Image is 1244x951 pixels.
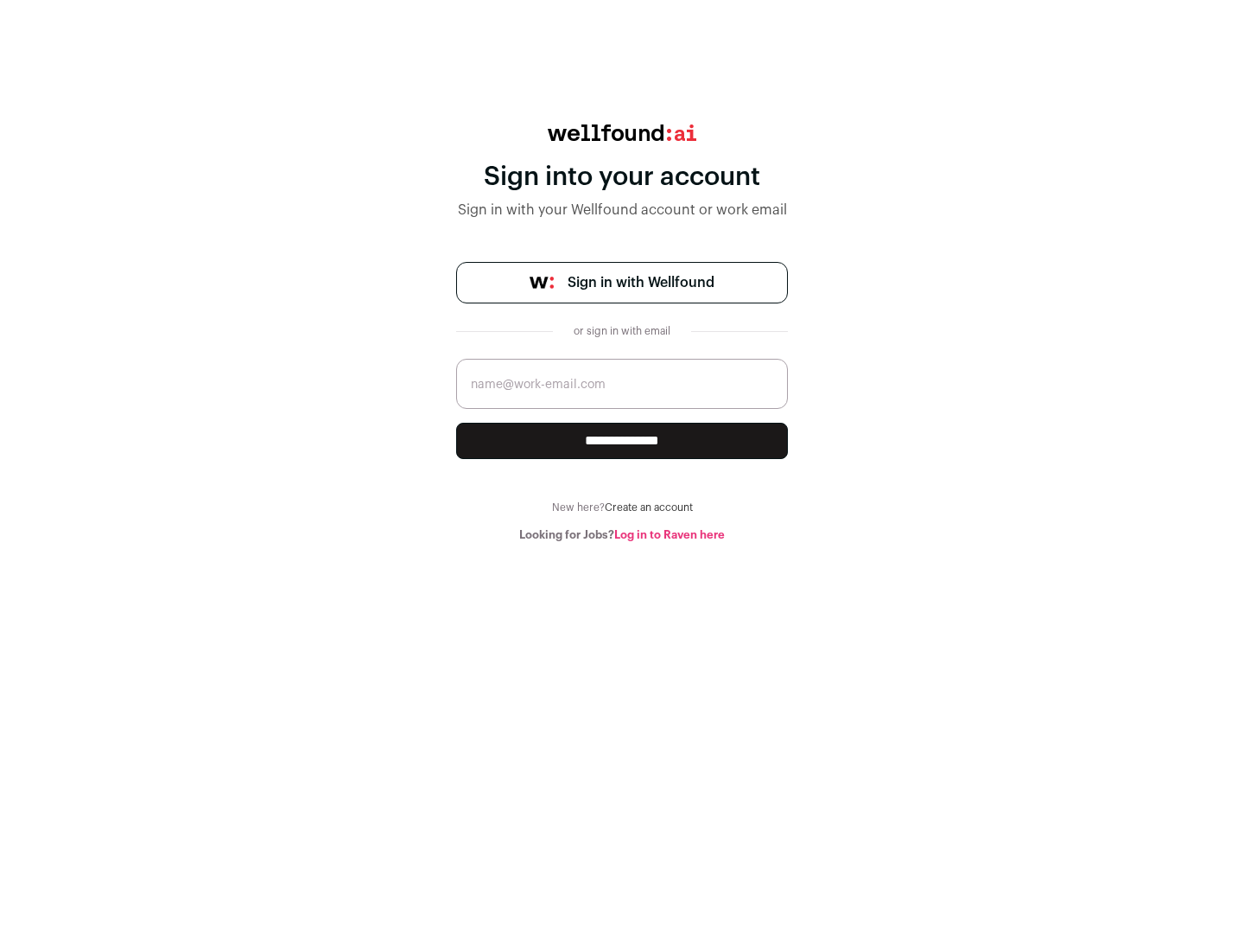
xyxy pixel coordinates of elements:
[614,529,725,540] a: Log in to Raven here
[456,501,788,514] div: New here?
[456,200,788,220] div: Sign in with your Wellfound account or work email
[456,162,788,193] div: Sign into your account
[456,262,788,303] a: Sign in with Wellfound
[548,124,696,141] img: wellfound:ai
[530,277,554,289] img: wellfound-symbol-flush-black-fb3c872781a75f747ccb3a119075da62bfe97bd399995f84a933054e44a575c4.png
[456,359,788,409] input: name@work-email.com
[567,324,677,338] div: or sign in with email
[605,502,693,513] a: Create an account
[456,528,788,542] div: Looking for Jobs?
[568,272,714,293] span: Sign in with Wellfound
